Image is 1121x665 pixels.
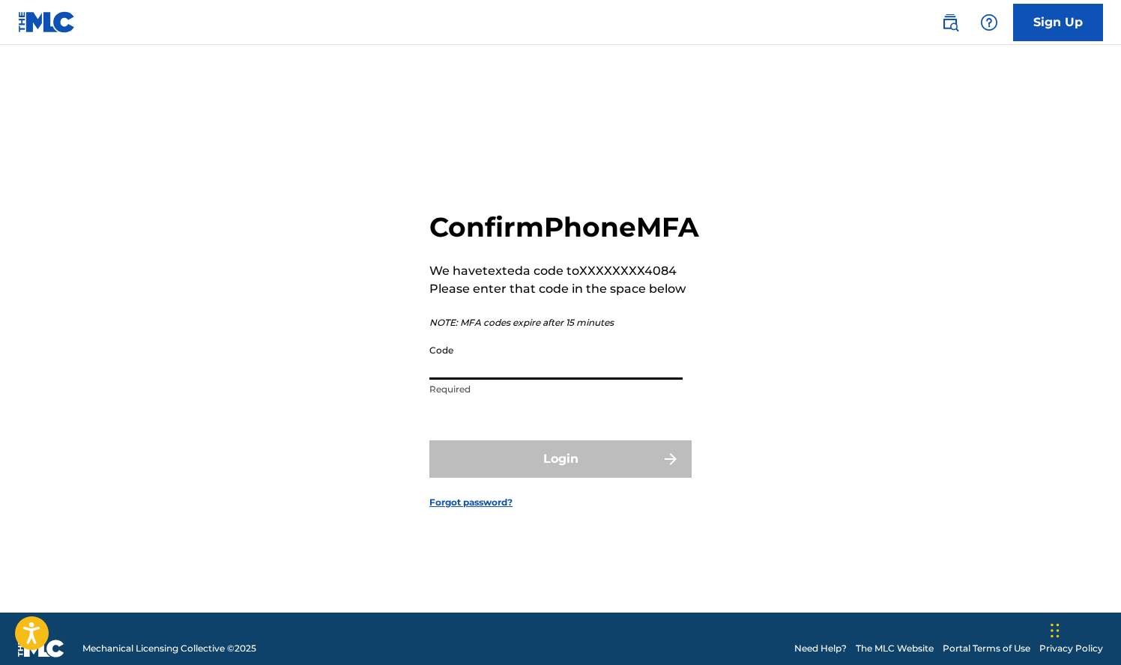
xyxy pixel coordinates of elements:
iframe: Chat Widget [1046,593,1121,665]
a: The MLC Website [856,642,934,655]
h2: Confirm Phone MFA [429,210,699,244]
a: Portal Terms of Use [943,642,1030,655]
p: Please enter that code in the space below [429,280,699,298]
a: Forgot password? [429,496,513,509]
div: Drag [1051,608,1060,653]
img: logo [18,640,64,658]
img: search [941,13,959,31]
a: Public Search [935,7,965,37]
p: NOTE: MFA codes expire after 15 minutes [429,316,699,330]
span: Mechanical Licensing Collective © 2025 [82,642,256,655]
div: Help [974,7,1004,37]
a: Sign Up [1013,4,1103,41]
p: Required [429,383,683,396]
img: help [980,13,998,31]
a: Need Help? [794,642,847,655]
img: MLC Logo [18,11,76,33]
p: We have texted a code to XXXXXXXX4084 [429,262,699,280]
a: Privacy Policy [1039,642,1103,655]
